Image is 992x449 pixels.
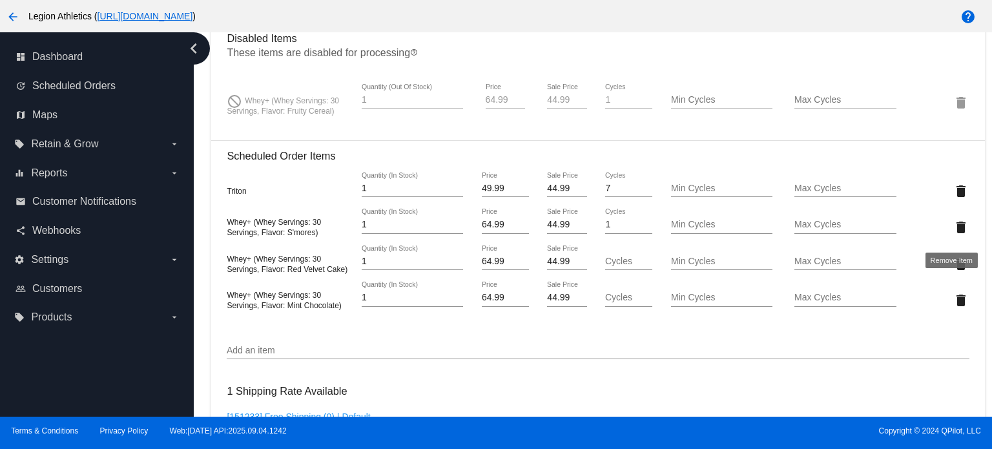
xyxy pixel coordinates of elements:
[169,139,180,149] i: arrow_drop_down
[482,293,529,303] input: Price
[32,109,57,121] span: Maps
[671,293,772,303] input: Min Cycles
[671,256,772,267] input: Min Cycles
[15,52,26,62] i: dashboard
[32,283,82,295] span: Customers
[227,23,969,45] h3: Disabled Items
[410,48,418,64] mat-icon: help_outline
[482,220,529,230] input: Price
[5,9,21,25] mat-icon: arrow_back
[32,51,83,63] span: Dashboard
[32,80,116,92] span: Scheduled Orders
[953,293,969,308] mat-icon: delete
[31,167,67,179] span: Reports
[15,47,180,67] a: dashboard Dashboard
[671,95,772,105] input: Min Cycles
[362,293,463,303] input: Quantity (In Stock)
[31,138,98,150] span: Retain & Grow
[953,95,969,110] mat-icon: delete
[227,94,242,109] mat-icon: do_not_disturb
[15,110,26,120] i: map
[183,38,204,59] i: chevron_left
[547,293,586,303] input: Sale Price
[227,140,969,162] h3: Scheduled Order Items
[362,183,463,194] input: Quantity (In Stock)
[953,256,969,272] mat-icon: delete
[15,191,180,212] a: email Customer Notifications
[227,377,347,405] h3: 1 Shipping Rate Available
[960,9,976,25] mat-icon: help
[227,47,969,64] p: These items are disabled for processing
[671,183,772,194] input: Min Cycles
[28,11,196,21] span: Legion Athletics ( )
[507,426,981,435] span: Copyright © 2024 QPilot, LLC
[227,255,347,274] span: Whey+ (Whey Servings: 30 Servings, Flavor: Red Velvet Cake)
[671,220,772,230] input: Min Cycles
[15,278,180,299] a: people_outline Customers
[547,95,586,105] input: Sale Price
[482,256,529,267] input: Price
[605,293,652,303] input: Cycles
[227,96,339,116] span: Whey+ (Whey Servings: 30 Servings, Flavor: Fruity Cereal)
[98,11,193,21] a: [URL][DOMAIN_NAME]
[227,412,370,422] a: [151233] Free Shipping (0) | Default
[953,220,969,235] mat-icon: delete
[605,95,652,105] input: Cycles
[227,346,969,356] input: Add an item
[227,187,246,196] span: Triton
[11,426,78,435] a: Terms & Conditions
[362,220,463,230] input: Quantity (In Stock)
[794,220,896,230] input: Max Cycles
[15,284,26,294] i: people_outline
[953,183,969,199] mat-icon: delete
[794,256,896,267] input: Max Cycles
[15,225,26,236] i: share
[169,168,180,178] i: arrow_drop_down
[14,168,25,178] i: equalizer
[547,183,586,194] input: Sale Price
[794,183,896,194] input: Max Cycles
[15,196,26,207] i: email
[15,105,180,125] a: map Maps
[794,293,896,303] input: Max Cycles
[14,255,25,265] i: settings
[362,95,463,105] input: Quantity (Out Of Stock)
[14,312,25,322] i: local_offer
[170,426,287,435] a: Web:[DATE] API:2025.09.04.1242
[794,95,896,105] input: Max Cycles
[100,426,149,435] a: Privacy Policy
[15,220,180,241] a: share Webhooks
[169,312,180,322] i: arrow_drop_down
[547,220,586,230] input: Sale Price
[32,225,81,236] span: Webhooks
[14,139,25,149] i: local_offer
[605,256,652,267] input: Cycles
[32,196,136,207] span: Customer Notifications
[227,218,321,237] span: Whey+ (Whey Servings: 30 Servings, Flavor: S'mores)
[31,311,72,323] span: Products
[15,76,180,96] a: update Scheduled Orders
[31,254,68,266] span: Settings
[362,256,463,267] input: Quantity (In Stock)
[605,183,652,194] input: Cycles
[15,81,26,91] i: update
[547,256,586,267] input: Sale Price
[486,95,525,105] input: Price
[605,220,652,230] input: Cycles
[169,255,180,265] i: arrow_drop_down
[482,183,529,194] input: Price
[227,291,341,310] span: Whey+ (Whey Servings: 30 Servings, Flavor: Mint Chocolate)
